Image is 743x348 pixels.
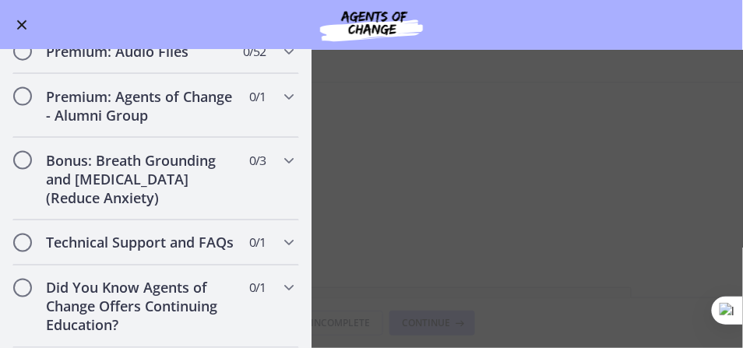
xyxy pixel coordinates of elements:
img: Agents of Change [278,6,465,44]
h2: Bonus: Breath Grounding and [MEDICAL_DATA] (Reduce Anxiety) [46,151,236,207]
h2: Premium: Agents of Change - Alumni Group [46,87,236,125]
h2: Did You Know Agents of Change Offers Continuing Education? [46,279,236,335]
span: 0 / 1 [249,234,266,252]
button: Enable menu [12,16,31,34]
span: 0 / 3 [249,151,266,170]
span: 0 / 52 [243,42,266,61]
span: 0 / 1 [249,279,266,297]
h2: Technical Support and FAQs [46,234,236,252]
h2: Premium: Audio Files [46,42,236,61]
span: 0 / 1 [249,87,266,106]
